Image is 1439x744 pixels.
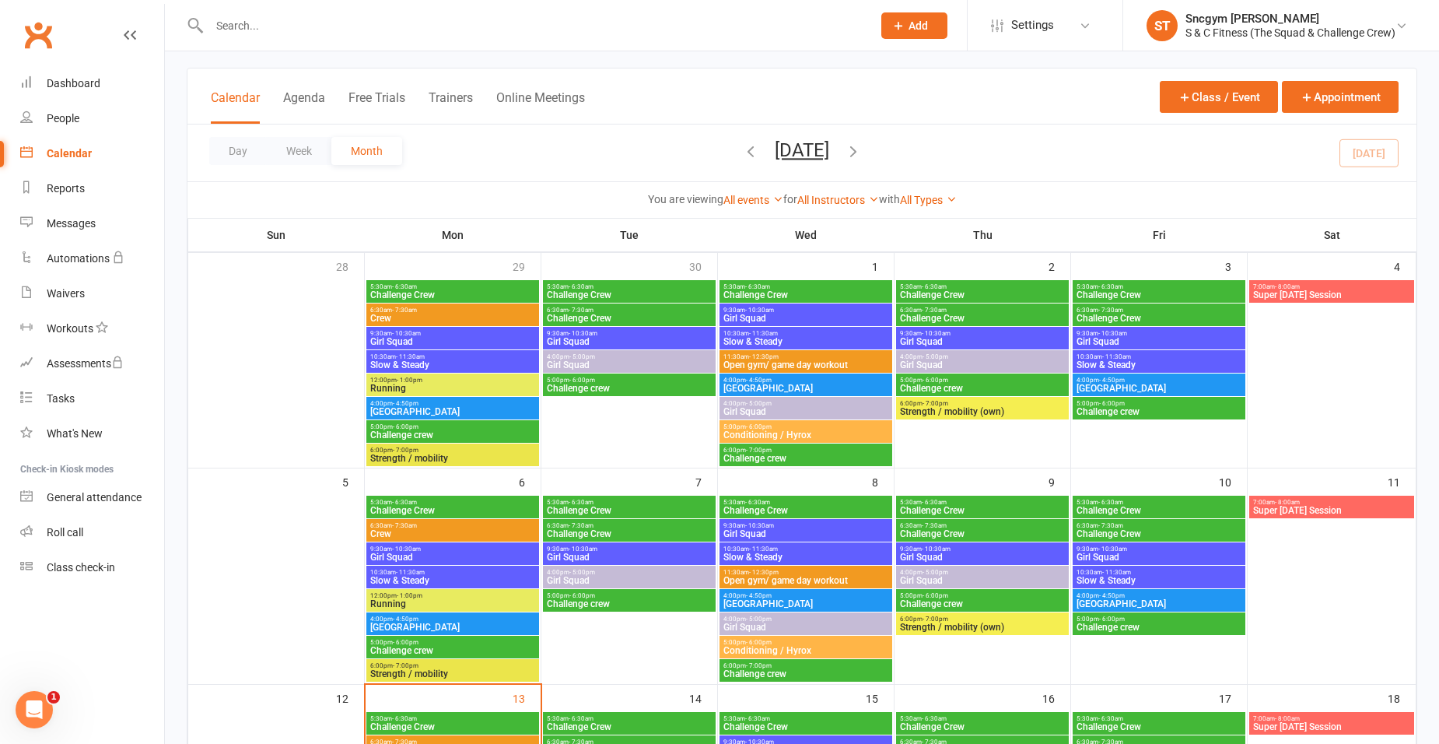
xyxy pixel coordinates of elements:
span: Challenge Crew [546,529,712,539]
span: 5:30am [723,283,889,290]
span: Girl Squad [546,553,712,562]
span: - 5:00pm [746,616,772,623]
a: Clubworx [19,16,58,54]
div: Sncgym [PERSON_NAME] [1185,12,1395,26]
span: Challenge Crew [723,506,889,515]
span: Girl Squad [723,529,889,539]
span: - 7:30am [392,522,417,529]
span: - 7:30am [1098,522,1123,529]
span: - 12:30pm [749,353,779,360]
th: Fri [1071,219,1248,251]
span: 5:00pm [369,639,536,646]
a: Assessments [20,346,164,381]
span: - 6:30am [922,715,947,722]
div: 10 [1219,469,1247,494]
span: Challenge Crew [546,314,712,323]
span: 5:00pm [899,377,1066,384]
span: 5:30am [546,283,712,290]
span: 12:00pm [369,377,536,384]
span: Slow & Steady [1076,360,1242,370]
span: - 11:30am [1102,353,1131,360]
span: Slow & Steady [1076,576,1242,585]
span: Conditioning / Hyrox [723,646,889,655]
span: - 7:00pm [393,447,418,454]
div: 17 [1219,685,1247,711]
div: Assessments [47,357,124,370]
div: 14 [689,685,717,711]
span: 6:30am [369,307,536,314]
button: Online Meetings [496,90,585,124]
span: Challenge Crew [546,506,712,515]
span: Girl Squad [546,337,712,346]
span: - 6:30am [922,283,947,290]
a: Waivers [20,276,164,311]
span: Challenge Crew [1076,529,1242,539]
span: Girl Squad [723,623,889,632]
div: Dashboard [47,77,100,89]
span: 10:30am [723,330,889,337]
span: - 4:50pm [1099,377,1125,384]
span: 6:00pm [899,400,1066,407]
span: - 10:30am [569,546,597,553]
button: Add [881,12,947,39]
span: 5:00pm [546,377,712,384]
span: 5:30am [899,715,1066,722]
span: - 5:00pm [569,353,595,360]
span: Girl Squad [899,360,1066,370]
span: - 7:00pm [923,616,948,623]
div: 29 [513,253,541,279]
span: - 7:00pm [393,662,418,669]
span: - 6:30am [1098,499,1123,506]
span: 11:30am [723,569,889,576]
span: Girl Squad [899,576,1066,585]
span: 4:00pm [723,616,889,623]
span: - 12:30pm [749,569,779,576]
span: - 10:30am [569,330,597,337]
span: 1 [47,691,60,704]
div: 15 [866,685,894,711]
span: 6:00pm [369,447,536,454]
th: Wed [718,219,895,251]
span: - 4:50pm [393,400,418,407]
span: 7:00am [1252,283,1411,290]
span: Challenge Crew [369,722,536,732]
span: - 6:00pm [923,592,948,599]
span: 6:00pm [899,616,1066,623]
span: - 6:00pm [1099,616,1125,623]
span: - 6:30am [569,283,593,290]
span: 5:30am [899,283,1066,290]
span: - 8:00am [1275,283,1300,290]
span: Girl Squad [899,553,1066,562]
span: - 6:30am [569,499,593,506]
button: Class / Event [1160,81,1278,113]
span: Girl Squad [369,337,536,346]
span: - 7:30am [569,522,593,529]
div: 5 [342,469,364,494]
span: - 6:00pm [393,639,418,646]
span: Girl Squad [1076,553,1242,562]
span: Strength / mobility [369,454,536,463]
span: Super [DATE] Session [1252,506,1411,515]
span: Open gym/ game day workout [723,360,889,370]
div: 2 [1049,253,1070,279]
span: 6:30am [546,307,712,314]
strong: You are viewing [648,193,723,205]
span: - 1:00pm [397,592,422,599]
span: [GEOGRAPHIC_DATA] [1076,384,1242,393]
span: - 6:30am [1098,715,1123,722]
span: 5:30am [546,499,712,506]
button: Trainers [429,90,473,124]
span: 9:30am [369,330,536,337]
span: Challenge crew [546,599,712,609]
div: Tasks [47,392,75,405]
div: Class check-in [47,561,115,574]
a: Roll call [20,515,164,550]
span: Running [369,599,536,609]
a: Class kiosk mode [20,550,164,585]
span: - 11:30am [396,353,425,360]
span: 5:00pm [723,423,889,430]
span: 5:30am [546,715,712,722]
th: Thu [895,219,1071,251]
span: 4:00pm [723,400,889,407]
span: 4:00pm [369,616,536,623]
